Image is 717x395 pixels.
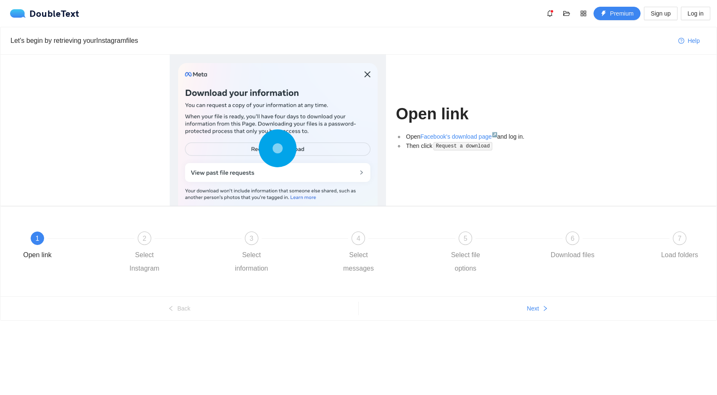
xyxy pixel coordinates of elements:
[357,235,360,242] span: 4
[560,7,573,20] button: folder-open
[250,235,253,242] span: 3
[404,141,548,151] li: Then click
[560,10,573,17] span: folder-open
[594,7,641,20] button: thunderboltPremium
[334,248,383,275] div: Select messages
[678,38,684,45] span: question-circle
[577,7,590,20] button: appstore
[548,232,655,262] div: 6Download files
[433,142,492,150] code: Request a download
[601,11,607,17] span: thunderbolt
[23,248,52,262] div: Open link
[543,7,557,20] button: bell
[577,10,590,17] span: appstore
[0,302,358,315] button: leftBack
[681,7,710,20] button: Log in
[492,132,497,137] sup: ↗
[527,304,539,313] span: Next
[13,232,120,262] div: 1Open link
[441,232,548,275] div: 5Select file options
[227,232,334,275] div: 3Select information
[655,232,704,262] div: 7Load folders
[644,7,677,20] button: Sign up
[651,9,670,18] span: Sign up
[404,132,548,141] li: Open and log in.
[120,248,169,275] div: Select Instagram
[610,9,633,18] span: Premium
[441,248,490,275] div: Select file options
[544,10,556,17] span: bell
[10,9,79,18] div: DoubleText
[672,34,706,47] button: question-circleHelp
[464,235,467,242] span: 5
[661,248,698,262] div: Load folders
[420,133,497,140] a: Facebook's download page↗
[678,235,682,242] span: 7
[227,248,276,275] div: Select information
[120,232,227,275] div: 2Select Instagram
[36,235,39,242] span: 1
[142,235,146,242] span: 2
[359,302,717,315] button: Nextright
[10,9,79,18] a: logoDoubleText
[542,305,548,312] span: right
[688,36,700,45] span: Help
[551,248,594,262] div: Download files
[688,9,704,18] span: Log in
[11,35,672,46] div: Let's begin by retrieving your Instagram files
[396,104,548,124] h1: Open link
[10,9,29,18] img: logo
[571,235,575,242] span: 6
[334,232,441,275] div: 4Select messages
